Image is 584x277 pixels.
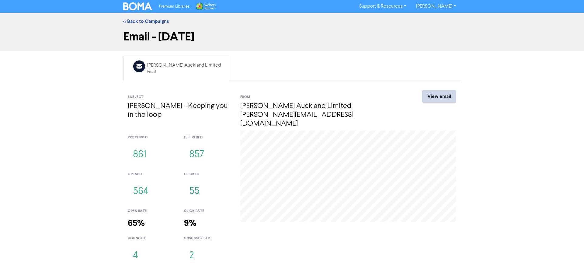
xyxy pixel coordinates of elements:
button: 857 [184,145,209,165]
a: View email [422,90,456,103]
button: 55 [184,182,205,202]
div: Email [147,69,221,75]
div: processed [128,135,175,140]
div: delivered [184,135,231,140]
div: Subject [128,95,231,100]
div: [PERSON_NAME] Auckland Limited [147,62,221,69]
h1: Email - [DATE] [123,30,461,44]
div: bounced [128,236,175,241]
img: Wolters Kluwer [195,2,216,10]
iframe: Chat Widget [554,248,584,277]
h4: [PERSON_NAME] - Keeping you in the loop [128,102,231,119]
strong: 65% [128,218,145,229]
h4: [PERSON_NAME] Auckland Limited [PERSON_NAME][EMAIL_ADDRESS][DOMAIN_NAME] [240,102,400,128]
div: click rate [184,209,231,214]
button: 4 [128,246,143,266]
div: opened [128,172,175,177]
div: open rate [128,209,175,214]
img: BOMA Logo [123,2,152,10]
div: unsubscribed [184,236,231,241]
button: 564 [128,182,154,202]
div: From [240,95,400,100]
button: 861 [128,145,151,165]
a: << Back to Campaigns [123,18,169,24]
a: [PERSON_NAME] [411,2,461,11]
button: 2 [184,246,199,266]
a: Support & Resources [354,2,411,11]
div: clicked [184,172,231,177]
span: Premium Libraries: [159,5,190,9]
strong: 9% [184,218,196,229]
